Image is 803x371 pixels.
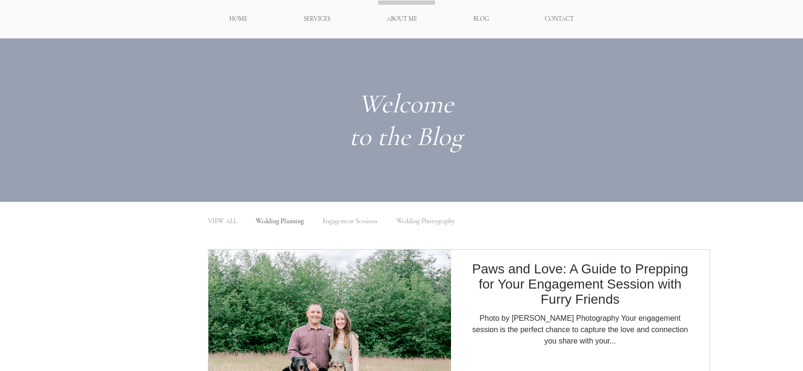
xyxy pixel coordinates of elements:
h2: Paws and Love: A Guide to Prepping for Your Engagement Session with Furry Friends [468,262,693,307]
a: Paws and Love: A Guide to Prepping for Your Engagement Session with Furry Friends [468,261,693,313]
a: Wedding Planning [256,217,304,225]
p: HOME [225,11,252,27]
nav: Site [201,11,602,27]
a: HOME [201,11,276,27]
nav: Blog [207,202,703,240]
p: BLOG [469,11,494,27]
p: ABOUT ME [382,11,422,27]
a: Engagement Sessions [323,217,378,225]
a: VIEW ALL [208,217,237,225]
p: SERVICES [299,11,335,27]
div: Photo by [PERSON_NAME] Photography Your engagement session is the perfect chance to capture the l... [468,313,693,347]
a: CONTACT [517,11,602,27]
div: SERVICES [276,11,359,27]
a: BLOG [445,11,517,27]
a: ABOUT ME [359,11,445,27]
p: CONTACT [540,11,578,27]
span: Welcome to the Blog [349,88,462,153]
a: Wedding Photography [397,217,455,225]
